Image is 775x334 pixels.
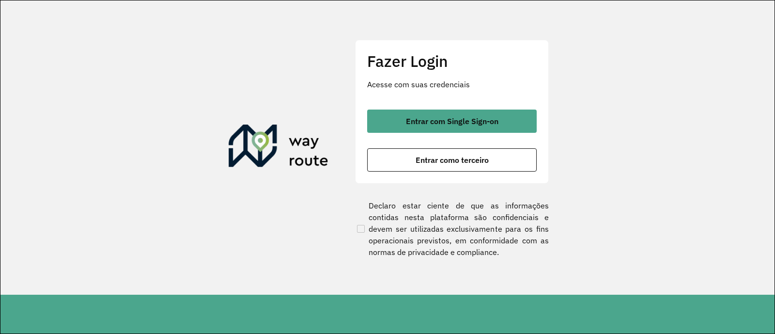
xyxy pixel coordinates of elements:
span: Entrar como terceiro [416,156,489,164]
p: Acesse com suas credenciais [367,79,537,90]
h2: Fazer Login [367,52,537,70]
span: Entrar com Single Sign-on [406,117,498,125]
label: Declaro estar ciente de que as informações contidas nesta plataforma são confidenciais e devem se... [355,200,549,258]
button: button [367,148,537,172]
button: button [367,110,537,133]
img: Roteirizador AmbevTech [229,125,328,171]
